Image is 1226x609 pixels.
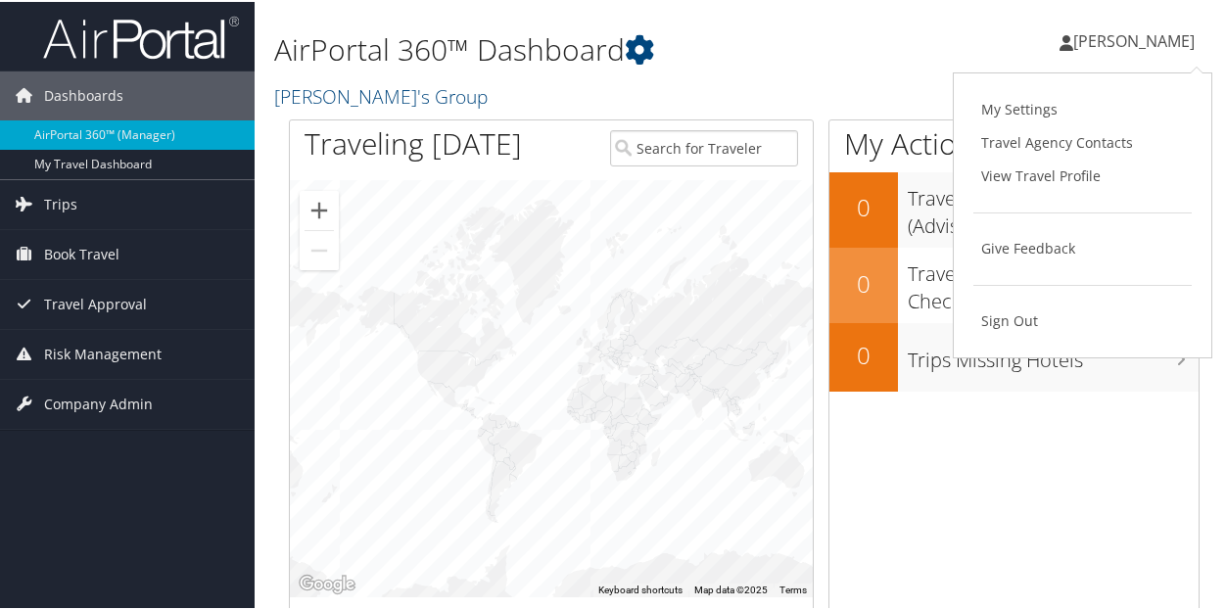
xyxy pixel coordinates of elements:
span: Trips [44,178,77,227]
span: Map data ©2025 [694,583,768,593]
h1: Traveling [DATE] [305,121,522,163]
a: 0Travel Approvals Pending (Advisor Booked) [829,170,1199,246]
span: Travel Approval [44,278,147,327]
h2: 0 [829,265,898,299]
span: Book Travel [44,228,119,277]
button: Zoom in [300,189,339,228]
h3: Travelers Need Help (Safety Check) [908,249,1199,313]
a: Terms (opens in new tab) [779,583,807,593]
input: Search for Traveler [610,128,799,164]
span: Company Admin [44,378,153,427]
h1: My Action Items [829,121,1199,163]
h2: 0 [829,189,898,222]
h3: Trips Missing Hotels [908,335,1199,372]
a: [PERSON_NAME]'s Group [274,81,493,108]
a: [PERSON_NAME] [1060,10,1214,69]
a: Open this area in Google Maps (opens a new window) [295,570,359,595]
a: 0Travelers Need Help (Safety Check) [829,246,1199,321]
span: Risk Management [44,328,162,377]
a: My Settings [973,91,1192,124]
a: 0Trips Missing Hotels [829,321,1199,390]
h2: 0 [829,337,898,370]
span: [PERSON_NAME] [1073,28,1195,50]
span: Dashboards [44,70,123,118]
a: View Travel Profile [973,158,1192,191]
button: Zoom out [300,229,339,268]
a: Give Feedback [973,230,1192,263]
h3: Travel Approvals Pending (Advisor Booked) [908,173,1199,238]
img: Google [295,570,359,595]
a: Travel Agency Contacts [973,124,1192,158]
button: Keyboard shortcuts [598,582,683,595]
img: airportal-logo.png [43,13,239,59]
h1: AirPortal 360™ Dashboard [274,27,901,69]
a: Sign Out [973,303,1192,336]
